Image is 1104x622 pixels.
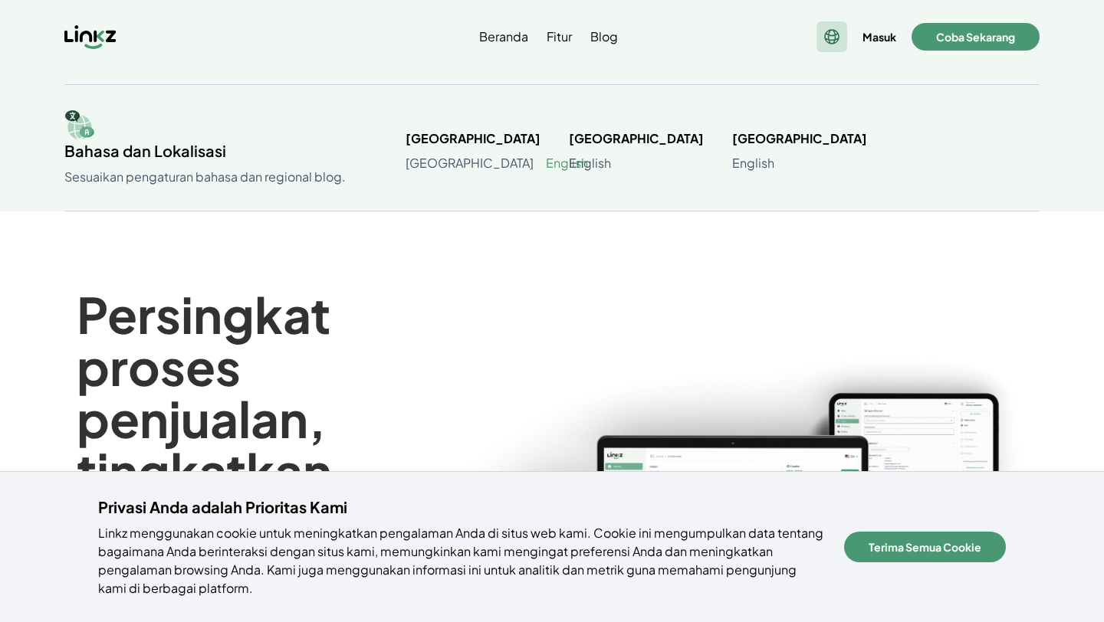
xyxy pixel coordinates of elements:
a: English [569,154,611,172]
h2: [GEOGRAPHIC_DATA] [569,129,714,148]
h2: [GEOGRAPHIC_DATA] [406,129,550,148]
button: Coba Sekarang [912,23,1040,51]
button: Terima Semua Cookie [844,532,1006,562]
h2: [GEOGRAPHIC_DATA] [732,129,877,148]
a: Beranda [476,28,531,46]
a: Blog [587,28,621,46]
a: English [732,154,774,172]
h2: Bahasa dan Lokalisasi [64,140,381,162]
span: Blog [590,28,618,46]
a: [GEOGRAPHIC_DATA] [406,154,534,172]
span: Beranda [479,28,528,46]
h1: Persingkat proses penjualan, tingkatkan bisnis. [77,288,457,548]
a: English [546,154,588,172]
p: Sesuaikan pengaturan bahasa dan regional blog. [64,168,381,186]
span: Fitur [547,28,572,46]
h4: Privasi Anda adalah Prioritas Kami [98,496,826,518]
p: Linkz menggunakan cookie untuk meningkatkan pengalaman Anda di situs web kami. Cookie ini mengump... [98,524,826,597]
button: Masuk [859,26,899,47]
a: Fitur [544,28,575,46]
img: Regional Languages [64,110,95,140]
img: Linkz logo [64,25,117,49]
